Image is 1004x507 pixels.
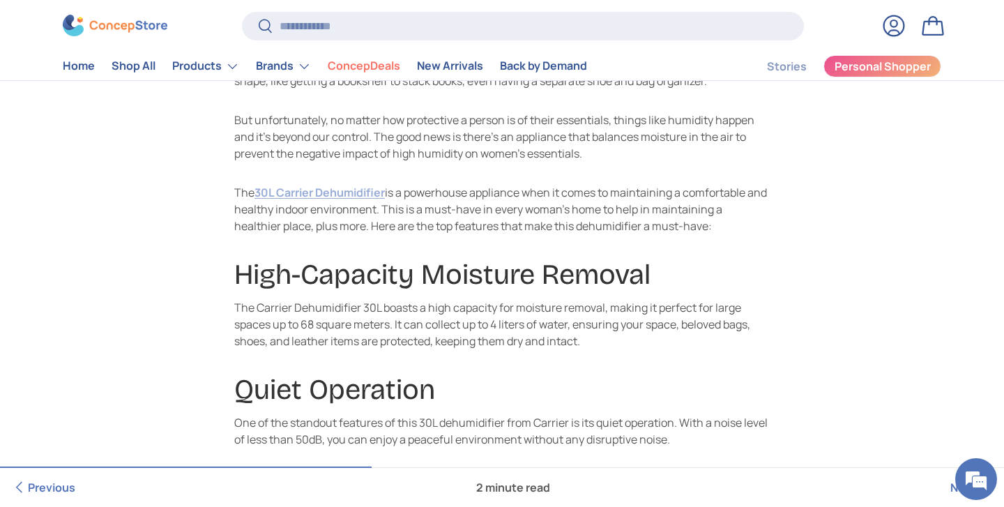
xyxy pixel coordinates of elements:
[465,468,561,507] span: 2 minute read
[234,257,770,294] h2: High-Capacity Moisture Removal
[63,15,167,37] img: ConcepStore
[7,349,266,398] textarea: Type your message and hit 'Enter'
[28,480,75,495] span: Previous
[234,372,770,409] h2: Quiet Operation
[500,53,587,80] a: Back by Demand
[229,7,262,40] div: Minimize live chat window
[417,53,483,80] a: New Arrivals
[234,184,770,234] p: The is a powerhouse appliance when it comes to maintaining a comfortable and healthy indoor envir...
[63,52,587,80] nav: Primary
[63,53,95,80] a: Home
[733,52,941,80] nav: Secondary
[81,160,192,301] span: We're online!
[11,468,75,507] a: Previous
[234,112,770,162] p: But unfortunately, no matter how protective a person is of their essentials, things like humidity...
[234,299,770,349] p: The Carrier Dehumidifier 30L boasts a high capacity for moisture removal, making it perfect for l...
[328,53,400,80] a: ConcepDeals
[254,185,385,200] a: 30L Carrier Dehumidifier
[767,53,807,80] a: Stories
[73,78,234,96] div: Chat with us now
[164,52,248,80] summary: Products
[248,52,319,80] summary: Brands
[950,468,993,507] a: Next
[950,480,976,495] span: Next
[823,55,941,77] a: Personal Shopper
[835,61,931,73] span: Personal Shopper
[112,53,155,80] a: Shop All
[234,414,770,448] p: One of the standout features of this 30L dehumidifier from Carrier is its quiet operation. With a...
